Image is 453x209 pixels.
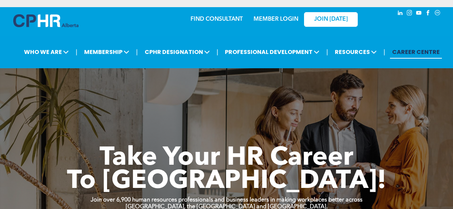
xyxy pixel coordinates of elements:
li: | [136,45,138,59]
a: facebook [424,9,432,19]
li: | [326,45,328,59]
span: WHO WE ARE [22,45,71,59]
li: | [384,45,385,59]
a: youtube [415,9,423,19]
li: | [76,45,77,59]
li: | [217,45,218,59]
a: Social network [434,9,442,19]
span: CPHR DESIGNATION [143,45,212,59]
span: RESOURCES [333,45,379,59]
a: CAREER CENTRE [390,45,442,59]
span: JOIN [DATE] [314,16,348,23]
img: A blue and white logo for cp alberta [13,14,78,27]
span: PROFESSIONAL DEVELOPMENT [223,45,322,59]
strong: Join over 6,900 human resources professionals and business leaders in making workplaces better ac... [91,197,362,203]
a: JOIN [DATE] [304,12,358,27]
a: instagram [406,9,414,19]
a: linkedin [396,9,404,19]
span: To [GEOGRAPHIC_DATA]! [67,169,386,194]
a: MEMBER LOGIN [254,16,298,22]
span: Take Your HR Career [100,145,353,171]
a: FIND CONSULTANT [191,16,243,22]
span: MEMBERSHIP [82,45,131,59]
